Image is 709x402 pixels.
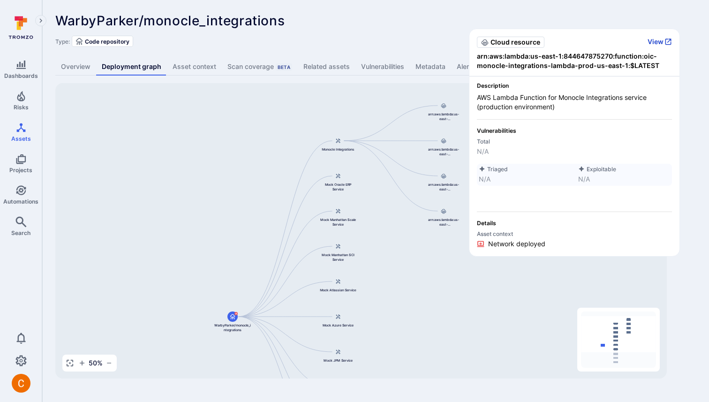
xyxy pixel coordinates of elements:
[55,13,285,29] span: WarbyParker/monocle_integrations
[9,167,32,174] span: Projects
[55,58,96,76] a: Overview
[323,323,354,327] span: Mock Azure Service
[479,166,571,173] span: Triaged
[12,374,30,393] div: Camilo Rivera
[477,82,672,89] span: Description
[477,127,672,134] span: Vulnerabilities
[55,58,696,76] div: Asset tabs
[35,15,46,26] button: Expand navigation menu
[477,93,672,112] span: AWS Lambda Function for Monocle Integrations service (production environment)
[227,62,292,71] div: Scan coverage
[320,288,356,292] span: Mock Atlassian Service
[477,230,672,237] span: Asset context
[319,252,357,262] span: Mock Manhattan SCI Service
[214,323,251,332] span: WarbyParker/monocle_integrations
[477,52,672,70] span: arn:aws:lambda:us-east-1:844647875270:function:oic-monocle-integrations-lambda-prod-us-east-1:$LA...
[4,72,38,79] span: Dashboards
[324,358,353,363] span: Mock JPM Service
[477,147,672,156] p: N/A
[578,174,670,184] p: N/A
[276,63,292,71] div: Beta
[451,58,481,76] a: Alerts
[488,239,545,249] span: Network deployed
[477,138,672,145] span: Total
[55,38,70,45] span: Type:
[38,17,44,25] i: Expand navigation menu
[322,147,354,152] span: Monocle Integrations
[298,58,355,76] a: Related assets
[89,358,103,368] span: 50 %
[319,217,357,227] span: Mock Manhattan Scale Service
[425,217,462,227] span: arn:aws:lambda:us-east-1:844647875270:function:oic-monocle-integrations-custom-auth-lambda-stage-...
[319,182,357,191] span: Mock Oracle ERP Service
[490,38,540,47] span: Cloud resource
[648,38,672,46] button: View
[425,112,462,121] span: arn:aws:lambda:us-east-1:844647875270:function:oic-monocle-integrations-lambda-prod-us-east-1:$LA...
[96,58,167,76] a: Deployment graph
[479,174,571,184] p: N/A
[14,104,29,111] span: Risks
[12,374,30,393] img: ACg8ocJuq_DPPTkXyD9OlTnVLvDrpObecjcADscmEHLMiTyEnTELew=s96-c
[85,38,129,45] span: Code repository
[410,58,451,76] a: Metadata
[425,182,462,191] span: arn:aws:lambda:us-east-1:844647875270:function:oic-monocle-integrations-custom-auth-lambda-prod-u...
[477,220,672,227] span: Details
[425,147,462,156] span: arn:aws:lambda:us-east-1:844647875270:function:oic-monocle-integrations-lambda-stage-us-east-1:$L...
[355,58,410,76] a: Vulnerabilities
[11,135,31,142] span: Assets
[578,166,670,173] span: Exploitable
[11,229,30,236] span: Search
[167,58,222,76] a: Asset context
[3,198,38,205] span: Automations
